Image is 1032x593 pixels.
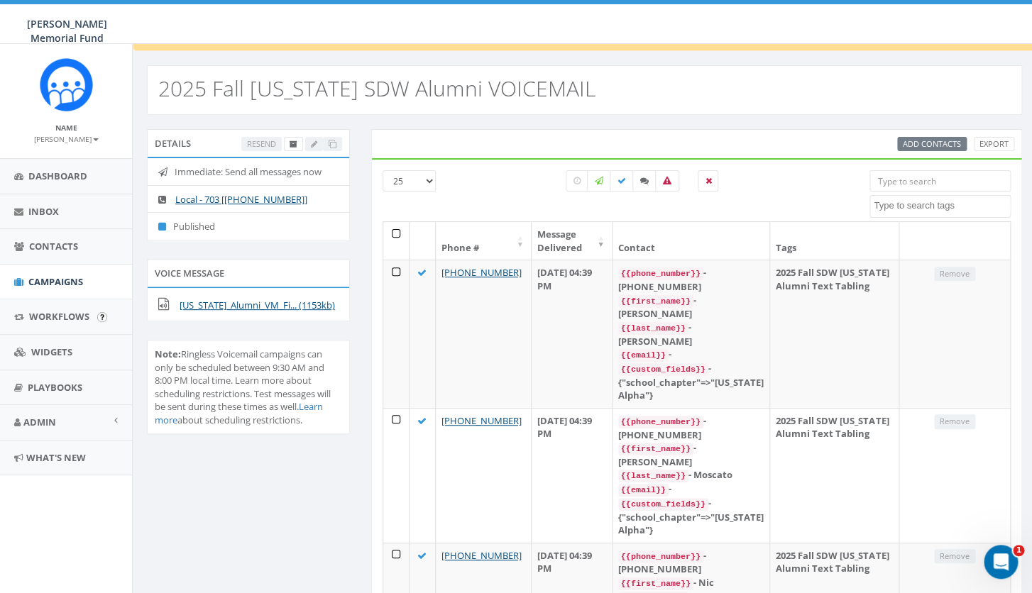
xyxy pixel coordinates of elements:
label: Bounced [655,170,679,192]
div: - [PHONE_NUMBER] [618,549,764,576]
span: 1 [1013,545,1024,556]
code: {{phone_number}} [618,267,703,280]
span: Ringless Voicemail campaigns can only be scheduled between 9:30 AM and 8:00 PM local time. Learn ... [155,348,331,426]
span: Archive Campaign [290,138,297,149]
span: Playbooks [28,381,82,394]
label: Sending [587,170,611,192]
code: {{first_name}} [618,295,693,308]
td: [DATE] 04:39 PM [532,260,613,407]
h2: 2025 Fall [US_STATE] SDW Alumni VOICEMAIL [158,77,595,100]
span: Inbox [28,205,59,218]
div: Details [147,129,350,157]
th: Phone #: activate to sort column ascending [436,222,532,260]
input: Type to search [869,170,1011,192]
span: Workflows [29,310,89,323]
i: Immediate: Send all messages now [158,167,175,177]
div: - {"school_chapter"=>"[US_STATE] Alpha"} [618,362,764,402]
div: - [618,348,764,362]
label: Pending [566,170,588,192]
code: {{last_name}} [618,470,688,482]
td: 2025 Fall SDW [US_STATE] Alumni Text Tabling [770,408,899,543]
textarea: Search [874,199,1010,212]
a: [PHONE_NUMBER] [441,414,522,427]
div: - Moscato [618,468,764,482]
input: Submit [97,312,107,322]
label: Replied [632,170,657,192]
img: Rally_Corp_Icon.png [40,58,93,111]
th: Message Delivered: activate to sort column ascending [532,222,613,260]
a: [PHONE_NUMBER] [441,549,522,562]
a: Export [974,137,1014,152]
th: Contact [613,222,771,260]
div: - [PERSON_NAME] [618,321,764,348]
th: Tags [770,222,899,260]
span: Campaigns [28,275,83,288]
li: Immediate: Send all messages now [148,158,349,186]
small: Name [55,123,77,133]
code: {{email}} [618,484,669,497]
code: {{first_name}} [618,577,693,590]
code: {{email}} [618,349,669,362]
code: {{custom_fields}} [618,498,708,511]
code: {{custom_fields}} [618,363,708,376]
span: Widgets [31,345,72,358]
span: What's New [26,451,86,464]
code: {{phone_number}} [618,550,703,563]
span: Dashboard [28,170,87,182]
span: Admin [23,416,56,428]
iframe: Intercom live chat [984,545,1018,579]
label: Delivered [610,170,634,192]
a: Learn more [155,400,323,426]
div: - [PERSON_NAME] [618,294,764,321]
a: [PHONE_NUMBER] [441,266,522,279]
a: Local - 703 [[PHONE_NUMBER]] [175,193,307,206]
a: [US_STATE]_Alumni_VM_Fi... (1153kb) [180,299,335,311]
span: [PERSON_NAME] Memorial Fund [27,17,107,45]
div: - [PHONE_NUMBER] [618,266,764,293]
li: Published [148,212,349,240]
b: Note: [155,348,181,360]
div: - Nic [618,576,764,590]
small: [PERSON_NAME] [34,134,99,144]
a: [PERSON_NAME] [34,132,99,145]
code: {{last_name}} [618,322,688,335]
span: Contacts [29,240,78,253]
div: - [PERSON_NAME] [618,441,764,468]
code: {{first_name}} [618,443,693,455]
code: {{phone_number}} [618,416,703,428]
label: Removed [698,170,718,192]
div: Voice Message [147,259,350,287]
div: - [PHONE_NUMBER] [618,414,764,441]
td: 2025 Fall SDW [US_STATE] Alumni Text Tabling [770,260,899,407]
td: [DATE] 04:39 PM [532,408,613,543]
div: - [618,482,764,497]
div: - {"school_chapter"=>"[US_STATE] Alpha"} [618,497,764,537]
i: Published [158,222,173,231]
